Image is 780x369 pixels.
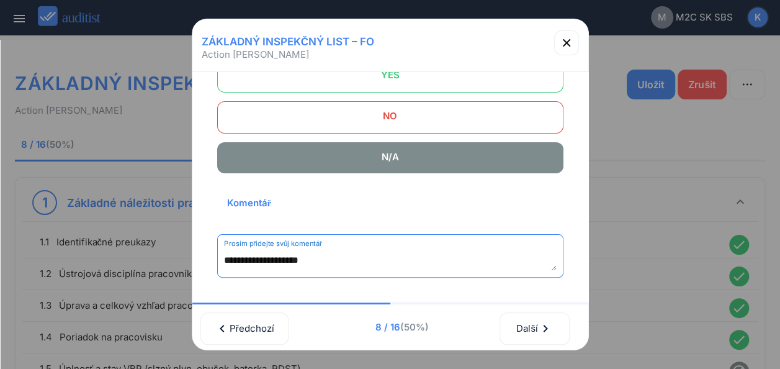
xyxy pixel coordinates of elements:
[516,315,553,342] div: Další
[215,321,230,336] i: chevron_left
[233,104,548,129] span: NO
[233,145,548,170] span: N/A
[224,250,557,271] textarea: Prosím přidejte svůj komentář
[202,48,309,61] span: Action [PERSON_NAME]
[217,290,284,330] h2: Fotografie
[538,321,553,336] i: chevron_right
[308,321,497,334] span: 8 / 16
[500,312,569,345] button: Další
[217,183,282,223] h2: Komentář
[217,315,272,342] div: Předchozí
[400,321,429,333] span: (50%)
[197,30,379,53] h1: ZÁKLADNÝ INSPEKČNÝ LIST – FO
[233,63,548,88] span: YES
[200,312,289,345] button: Předchozí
